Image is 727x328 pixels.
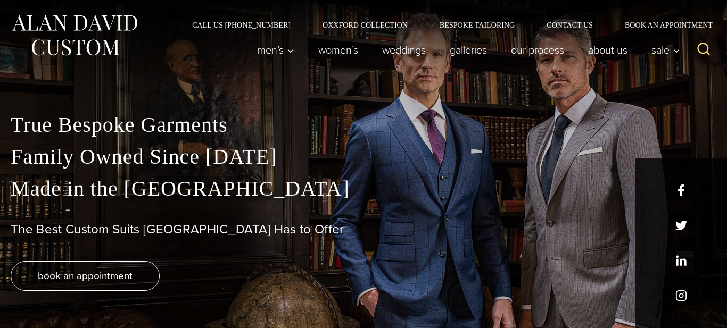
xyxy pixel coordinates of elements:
h1: The Best Custom Suits [GEOGRAPHIC_DATA] Has to Offer [11,222,716,237]
button: View Search Form [691,37,716,63]
a: Call Us [PHONE_NUMBER] [176,21,307,29]
span: Sale [651,45,680,55]
a: Galleries [438,39,499,61]
p: True Bespoke Garments Family Owned Since [DATE] Made in the [GEOGRAPHIC_DATA] [11,109,716,205]
a: Women’s [307,39,370,61]
a: Book an Appointment [609,21,716,29]
a: Our Process [499,39,576,61]
a: Contact Us [531,21,609,29]
nav: Primary Navigation [245,39,686,61]
nav: Secondary Navigation [176,21,716,29]
span: book an appointment [38,268,133,283]
a: About Us [576,39,640,61]
a: Bespoke Tailoring [424,21,531,29]
span: Men’s [257,45,294,55]
img: Alan David Custom [11,12,138,59]
a: book an appointment [11,261,160,291]
a: Oxxford Collection [307,21,424,29]
a: weddings [370,39,438,61]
